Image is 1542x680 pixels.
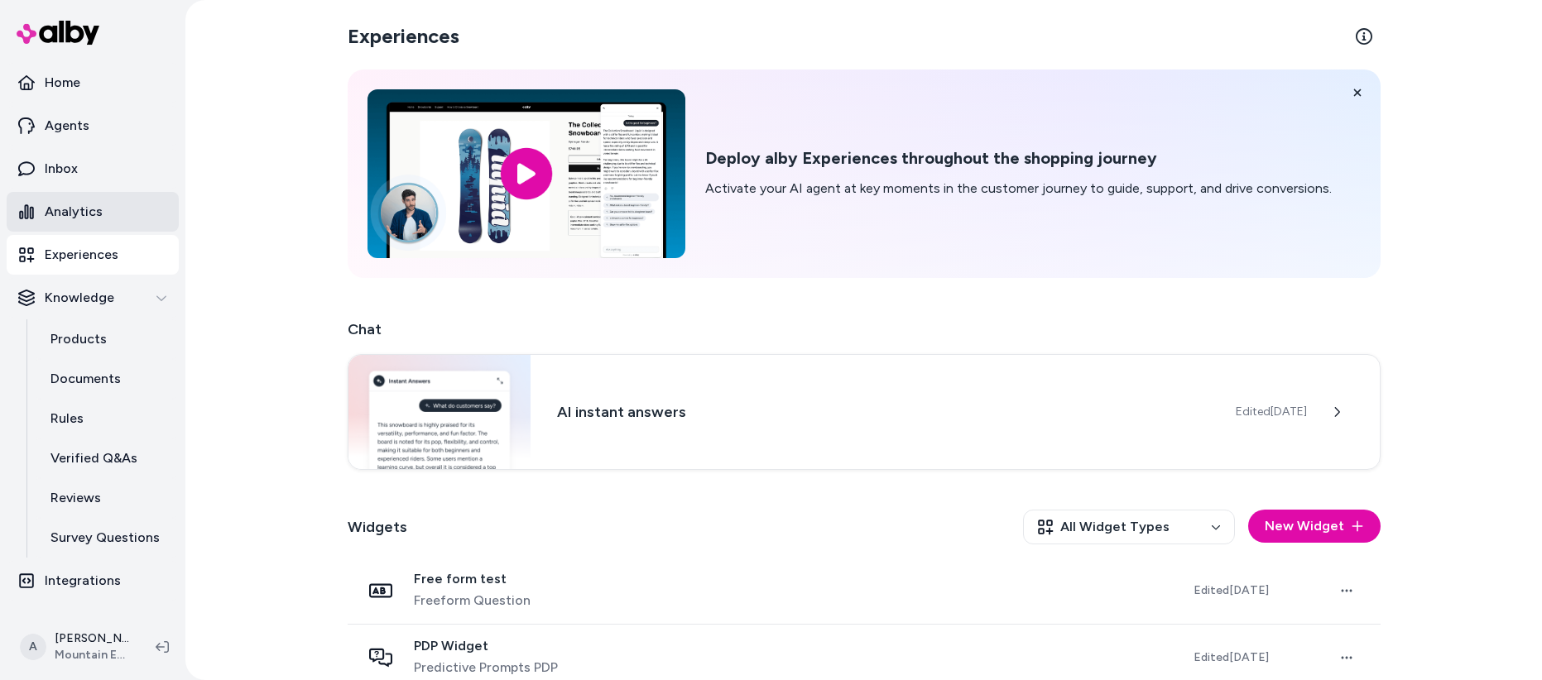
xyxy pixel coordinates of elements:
button: New Widget [1248,510,1381,543]
p: Reviews [50,488,101,508]
a: Experiences [7,235,179,275]
img: Chat widget [348,355,531,469]
span: Freeform Question [414,591,531,611]
a: Integrations [7,561,179,601]
span: Mountain Equipment Company [55,647,129,663]
a: Verified Q&As [34,438,179,478]
h2: Experiences [348,23,459,50]
p: [PERSON_NAME] [55,630,129,647]
img: alby Logo [17,21,99,45]
p: Integrations [45,571,121,591]
span: Edited [DATE] [1194,583,1269,597]
a: Home [7,63,179,103]
p: Documents [50,369,121,389]
a: Analytics [7,192,179,232]
p: Home [45,73,80,93]
span: Edited [DATE] [1236,404,1307,420]
p: Rules [50,409,84,429]
span: PDP Widget [414,638,558,654]
span: Predictive Prompts PDP [414,658,558,678]
p: Verified Q&As [50,448,137,468]
a: Chat widgetAI instant answersEdited[DATE] [348,354,1381,470]
a: Survey Questions [34,518,179,558]
a: Agents [7,106,179,146]
span: Edited [DATE] [1194,650,1269,664]
p: Experiences [45,245,118,265]
h2: Widgets [348,515,407,539]
p: Survey Questions [50,528,160,548]
p: Agents [45,116,89,136]
a: Inbox [7,149,179,189]
h3: AI instant answers [557,400,1208,424]
button: A[PERSON_NAME]Mountain Equipment Company [10,620,142,673]
span: Free form test [414,571,531,587]
button: All Widget Types [1023,510,1235,544]
a: Rules [34,399,179,438]
p: Inbox [45,159,78,179]
h2: Deploy alby Experiences throughout the shopping journey [705,148,1332,169]
a: Products [34,319,179,359]
a: Documents [34,359,179,399]
button: Knowledge [7,278,179,318]
p: Activate your AI agent at key moments in the customer journey to guide, support, and drive conver... [705,179,1332,199]
a: Reviews [34,478,179,518]
p: Products [50,329,107,349]
h2: Chat [348,318,1381,341]
span: A [20,634,46,660]
p: Analytics [45,202,103,222]
p: Knowledge [45,288,114,308]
